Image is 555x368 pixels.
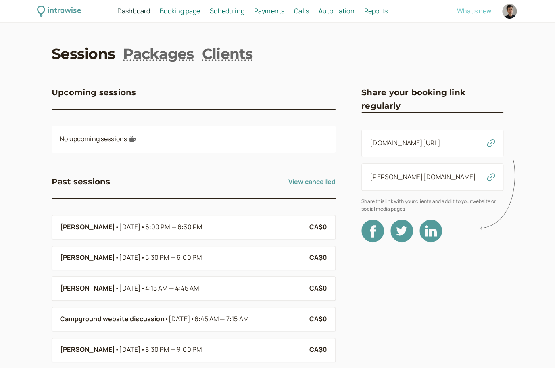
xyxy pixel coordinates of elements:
span: • [141,253,145,262]
a: [PERSON_NAME]•[DATE]•6:00 PM — 6:30 PM [60,222,303,232]
b: Campground website discussion [60,314,165,324]
a: Scheduling [210,6,244,17]
a: Account [501,3,518,20]
span: 6:45 AM — 7:15 AM [194,314,248,323]
a: [PERSON_NAME]•[DATE]•8:30 PM — 9:00 PM [60,345,303,355]
h3: Past sessions [52,175,111,188]
iframe: Chat Widget [515,329,555,368]
span: 6:00 PM — 6:30 PM [145,222,202,231]
span: • [115,283,119,294]
span: Dashboard [117,6,150,15]
div: No upcoming sessions [52,126,336,153]
span: What's new [457,6,491,15]
a: Sessions [52,44,115,64]
span: 8:30 PM — 9:00 PM [145,345,202,354]
b: CA$0 [309,345,327,354]
span: • [141,284,145,293]
a: Clients [202,44,253,64]
span: [DATE] [169,314,248,324]
span: Automation [319,6,355,15]
a: [DOMAIN_NAME][URL] [370,138,440,147]
b: [PERSON_NAME] [60,253,115,263]
a: Packages [123,44,194,64]
b: CA$0 [309,222,327,231]
h3: Share your booking link regularly [361,86,503,112]
span: Share this link with your clients and add it to your website or social media pages [361,197,503,213]
span: • [165,314,169,324]
a: [PERSON_NAME]•[DATE]•5:30 PM — 6:00 PM [60,253,303,263]
div: introwise [48,5,81,17]
span: Payments [254,6,284,15]
b: CA$0 [309,253,327,262]
b: [PERSON_NAME] [60,283,115,294]
span: [DATE] [119,253,202,263]
span: Booking page [160,6,200,15]
a: Booking page [160,6,200,17]
span: 5:30 PM — 6:00 PM [145,253,202,262]
b: CA$0 [309,314,327,323]
span: [DATE] [119,345,202,355]
h3: Upcoming sessions [52,86,136,99]
button: What's new [457,7,491,15]
a: [PERSON_NAME]•[DATE]•4:15 AM — 4:45 AM [60,283,303,294]
a: Payments [254,6,284,17]
a: Calls [294,6,309,17]
a: Reports [364,6,387,17]
span: Scheduling [210,6,244,15]
a: Dashboard [117,6,150,17]
b: CA$0 [309,284,327,293]
span: • [115,345,119,355]
span: Reports [364,6,387,15]
a: View cancelled [288,175,336,188]
a: Campground website discussion•[DATE]•6:45 AM — 7:15 AM [60,314,303,324]
span: • [190,314,194,323]
span: [DATE] [119,222,202,232]
b: [PERSON_NAME] [60,222,115,232]
a: introwise [37,5,81,17]
span: [DATE] [119,283,199,294]
span: Calls [294,6,309,15]
span: • [115,222,119,232]
span: 4:15 AM — 4:45 AM [145,284,199,293]
b: [PERSON_NAME] [60,345,115,355]
a: [PERSON_NAME][DOMAIN_NAME] [370,172,476,181]
span: • [141,345,145,354]
span: • [141,222,145,231]
span: • [115,253,119,263]
a: Automation [319,6,355,17]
